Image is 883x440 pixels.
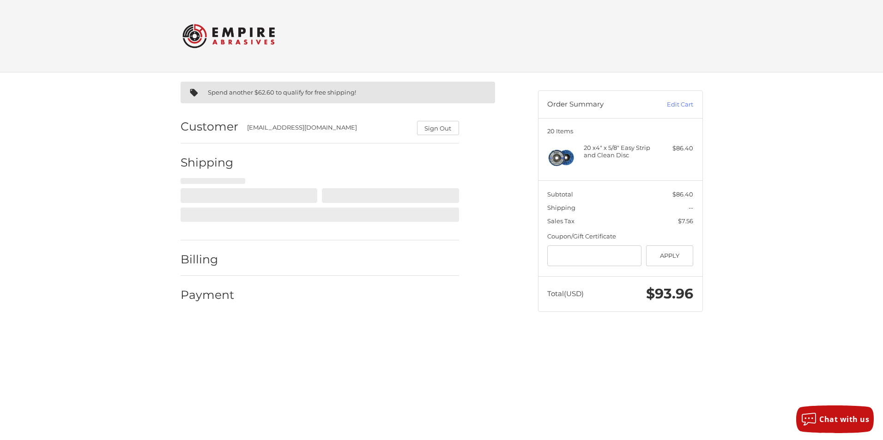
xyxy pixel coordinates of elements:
span: Sales Tax [547,217,575,225]
span: Subtotal [547,190,573,198]
span: $93.96 [646,285,693,302]
img: Empire Abrasives [182,18,275,54]
div: [EMAIL_ADDRESS][DOMAIN_NAME] [247,123,408,135]
h2: Billing [181,252,235,267]
span: Total (USD) [547,289,584,298]
h4: 20 x 4" x 5/8" Easy Strip and Clean Disc [584,144,654,159]
span: Chat with us [819,414,869,424]
input: Gift Certificate or Coupon Code [547,245,641,266]
button: Sign Out [417,121,459,135]
button: Chat with us [796,405,874,433]
span: $7.56 [678,217,693,225]
h2: Shipping [181,155,235,170]
h2: Payment [181,288,235,302]
h3: Order Summary [547,100,647,109]
div: Coupon/Gift Certificate [547,232,693,241]
h2: Customer [181,119,238,134]
h3: 20 Items [547,127,693,135]
span: Spend another $62.60 to qualify for free shipping! [208,89,356,96]
span: $86.40 [672,190,693,198]
span: Shipping [547,204,575,211]
button: Apply [646,245,694,266]
span: -- [689,204,693,211]
div: $86.40 [657,144,693,153]
a: Edit Cart [647,100,693,109]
